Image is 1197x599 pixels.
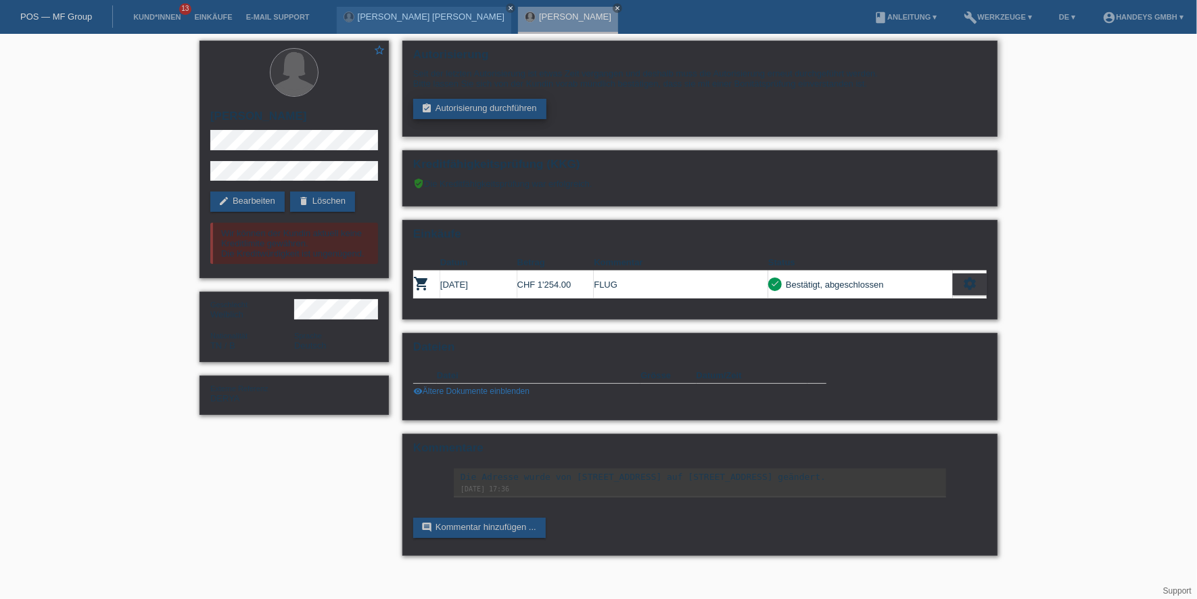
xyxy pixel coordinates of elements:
a: commentKommentar hinzufügen ... [413,518,546,538]
th: Datum [440,254,517,271]
i: delete [298,196,309,206]
th: Datei [437,368,640,384]
i: assignment_turned_in [421,103,432,114]
td: CHF 1'254.00 [517,271,594,298]
a: POS — MF Group [20,12,92,22]
a: Support [1163,586,1192,596]
th: Status [768,254,953,271]
th: Datum/Zeit [697,368,807,384]
i: verified_user [413,178,424,189]
span: Sprache [294,332,322,340]
span: 13 [179,3,191,15]
div: Die Adresse wurde von [STREET_ADDRESS] auf [STREET_ADDRESS] geändert. [461,472,939,482]
div: DERYA [210,383,294,403]
a: close [613,3,622,13]
a: [PERSON_NAME] [539,12,611,22]
a: Kund*innen [126,13,187,21]
i: close [614,5,621,12]
a: editBearbeiten [210,192,285,212]
h2: Kommentare [413,441,987,462]
span: Tunesien / B / 10.03.2015 [210,340,235,351]
i: book [874,11,887,24]
a: account_circleHandeys GmbH ▾ [1096,13,1190,21]
i: edit [218,196,229,206]
a: bookAnleitung ▾ [867,13,943,21]
a: star_border [373,44,385,58]
td: FLUG [594,271,768,298]
td: [DATE] [440,271,517,298]
i: close [507,5,514,12]
a: E-Mail Support [239,13,316,21]
div: Wir können der Kundin aktuell keine Kreditlimite gewähren. Die Kreditwürdigkeit ist ungenügend. [210,223,378,264]
span: Nationalität [210,332,248,340]
h2: Dateien [413,340,987,361]
span: Geschlecht [210,301,248,309]
span: Deutsch [294,340,327,351]
i: build [964,11,978,24]
a: assignment_turned_inAutorisierung durchführen [413,99,546,119]
a: buildWerkzeuge ▾ [958,13,1039,21]
h2: Autorisierung [413,48,987,68]
th: Kommentar [594,254,768,271]
i: check [770,279,780,288]
div: Die Kreditfähigkeitsprüfung war erfolgreich. [413,178,987,199]
a: Einkäufe [187,13,239,21]
div: Bestätigt, abgeschlossen [782,278,884,292]
i: star_border [373,44,385,56]
div: [DATE] 17:36 [461,485,939,493]
a: visibilityÄltere Dokumente einblenden [413,386,530,396]
i: account_circle [1102,11,1116,24]
a: deleteLöschen [290,192,355,212]
i: settings [962,276,977,291]
h2: [PERSON_NAME] [210,110,378,130]
i: POSP00010970 [413,275,429,292]
a: close [506,3,515,13]
a: [PERSON_NAME] [PERSON_NAME] [358,12,504,22]
th: Betrag [517,254,594,271]
th: Grösse [640,368,696,384]
div: Seit der letzten Autorisierung ist etwas Zeit vergangen und deshalb muss die Autorisierung erneut... [413,68,987,89]
h2: Kreditfähigkeitsprüfung (KKG) [413,158,987,178]
div: Weiblich [210,299,294,319]
span: Externe Referenz [210,384,268,393]
i: visibility [413,386,423,396]
i: comment [421,522,432,533]
h2: Einkäufe [413,227,987,248]
a: DE ▾ [1052,13,1082,21]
